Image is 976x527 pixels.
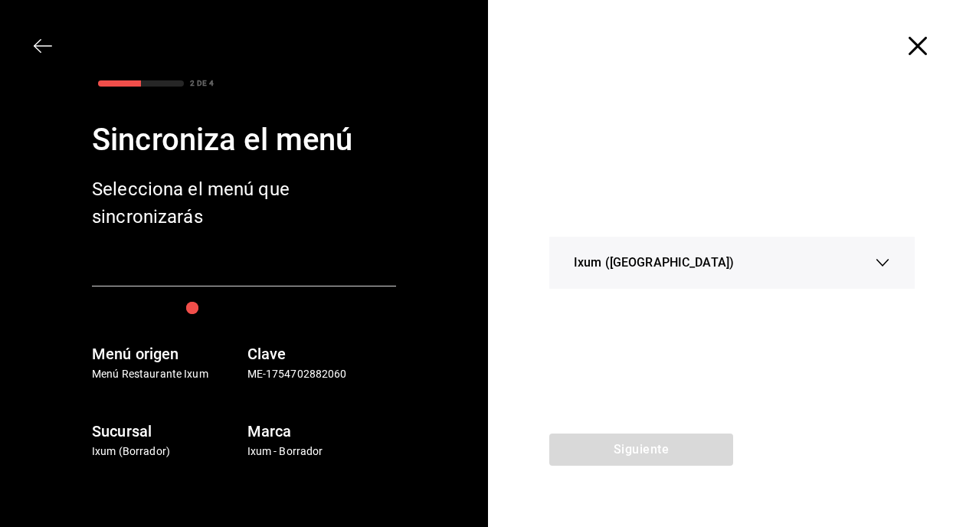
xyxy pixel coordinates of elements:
[247,444,397,460] p: Ixum - Borrador
[190,77,214,89] div: 2 DE 4
[247,342,397,366] h6: Clave
[92,342,241,366] h6: Menú origen
[92,419,241,444] h6: Sucursal
[92,117,396,163] div: Sincroniza el menú
[247,366,397,382] p: ME-1754702882060
[92,444,241,460] p: Ixum (Borrador)
[92,175,337,231] div: Selecciona el menú que sincronizarás
[247,419,397,444] h6: Marca
[92,366,241,382] p: Menú Restaurante Ixum
[574,254,734,272] span: Ixum ([GEOGRAPHIC_DATA])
